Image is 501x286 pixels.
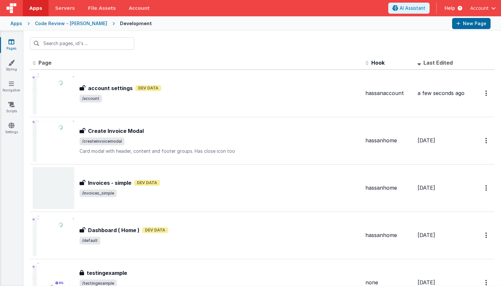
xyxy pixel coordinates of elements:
[365,184,412,192] div: hassanhome
[365,137,412,144] div: hassanhome
[418,137,435,144] span: [DATE]
[88,84,133,92] h3: account settings
[365,89,412,97] div: hassanaccount
[445,5,455,11] span: Help
[87,269,127,277] h3: testingexample
[80,237,100,245] span: /default
[80,95,102,103] span: /account
[423,59,453,66] span: Last Edited
[88,127,144,135] h3: Create Invoice Modal
[88,5,116,11] span: File Assets
[388,3,430,14] button: AI Assistant
[400,5,425,11] span: AI Assistant
[120,20,152,27] div: Development
[418,90,464,96] span: a few seconds ago
[88,179,131,187] h3: Invoices - simple
[418,184,435,191] span: [DATE]
[418,279,435,286] span: [DATE]
[470,5,496,11] button: Account
[134,180,160,186] span: Dev Data
[80,148,360,154] p: Card modal with header, content and footer groups. Has close icon too
[30,37,134,50] input: Search pages, id's ...
[481,229,492,242] button: Options
[55,5,75,11] span: Servers
[29,5,42,11] span: Apps
[80,189,117,197] span: /invoices_simple
[38,59,52,66] span: Page
[452,18,491,29] button: New Page
[481,181,492,195] button: Options
[481,87,492,100] button: Options
[371,59,385,66] span: Hook
[365,231,412,239] div: hassanhome
[481,134,492,147] button: Options
[88,226,140,234] h3: Dashboard ( Home )
[142,227,168,233] span: Dev Data
[470,5,489,11] span: Account
[135,85,161,91] span: Dev Data
[35,20,107,27] div: Code Review - [PERSON_NAME]
[418,232,435,238] span: [DATE]
[10,20,22,27] div: Apps
[80,137,125,145] span: /createinvoicemodal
